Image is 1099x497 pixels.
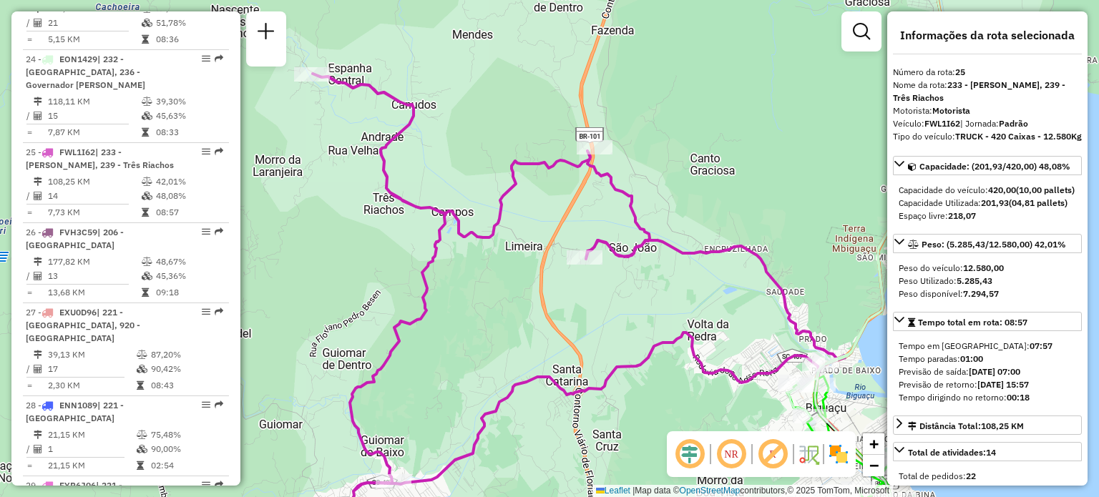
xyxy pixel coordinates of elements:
td: 90,00% [150,442,223,456]
strong: 00:18 [1007,392,1030,403]
strong: 12.580,00 [963,262,1004,273]
td: = [26,285,33,300]
span: 27 - [26,307,140,343]
div: Capacidade do veículo: [899,184,1076,197]
h4: Informações da rota selecionada [893,29,1082,42]
td: 7,73 KM [47,205,141,220]
div: Número da rota: [893,66,1082,79]
td: = [26,125,33,139]
td: 08:36 [155,32,223,46]
span: 25 - [26,147,174,170]
td: 5,15 KM [47,32,141,46]
div: Nome da rota: [893,79,1082,104]
span: FYR6J06 [59,480,96,491]
i: Distância Total [34,430,42,439]
span: | Jornada: [960,118,1028,129]
strong: Padrão [999,118,1028,129]
a: Zoom in [863,433,884,455]
div: Peso Utilizado: [899,275,1076,287]
td: 75,48% [150,428,223,442]
a: Total de atividades:14 [893,442,1082,461]
div: Capacidade: (201,93/420,00) 48,08% [893,178,1082,228]
div: Distância Total: [908,420,1024,433]
td: 45,63% [155,109,223,123]
td: / [26,269,33,283]
td: 51,78% [155,16,223,30]
strong: [DATE] 07:00 [969,366,1020,377]
td: 08:43 [150,378,223,393]
strong: FWL1I62 [924,118,960,129]
img: Fluxo de ruas [797,443,820,466]
td: 21,15 KM [47,428,136,442]
span: EXU0D96 [59,307,97,318]
i: % de utilização da cubagem [142,112,152,120]
i: Total de Atividades [34,19,42,27]
td: / [26,189,33,203]
strong: 25 [955,67,965,77]
span: − [869,456,879,474]
span: | 221 - [GEOGRAPHIC_DATA], 920 - [GEOGRAPHIC_DATA] [26,307,140,343]
i: Distância Total [34,257,42,266]
span: Peso: (5.285,43/12.580,00) 42,01% [922,239,1066,250]
em: Opções [202,147,210,156]
i: Tempo total em rota [142,288,149,297]
i: Tempo total em rota [142,128,149,137]
a: Peso: (5.285,43/12.580,00) 42,01% [893,234,1082,253]
div: Total de pedidos: [899,470,1076,483]
strong: [DATE] 15:57 [977,379,1029,390]
div: Peso: (5.285,43/12.580,00) 42,01% [893,256,1082,306]
span: Capacidade: (201,93/420,00) 48,08% [919,161,1070,172]
a: Nova sessão e pesquisa [252,17,280,49]
td: 13,68 KM [47,285,141,300]
div: Motorista: [893,104,1082,117]
span: | 232 - [GEOGRAPHIC_DATA], 236 - Governador [PERSON_NAME] [26,54,145,90]
span: FWL1I62 [59,147,95,157]
em: Opções [202,400,210,409]
td: 118,11 KM [47,94,141,109]
span: Exibir rótulo [756,437,790,471]
td: 02:54 [150,458,223,473]
i: Distância Total [34,177,42,186]
td: / [26,442,33,456]
em: Rota exportada [215,400,223,409]
strong: 22 [966,471,976,481]
strong: 01:00 [960,353,983,364]
span: 26 - [26,227,124,250]
i: % de utilização do peso [142,177,152,186]
strong: 5.285,43 [957,275,992,286]
td: 48,67% [155,255,223,269]
span: FVH3C59 [59,227,97,237]
em: Opções [202,54,210,63]
td: 08:57 [155,205,223,220]
i: % de utilização da cubagem [137,365,147,373]
td: 177,82 KM [47,255,141,269]
span: Ocultar deslocamento [673,437,707,471]
strong: (04,81 pallets) [1009,197,1068,208]
i: % de utilização da cubagem [142,192,152,200]
div: Tempo dirigindo no retorno: [899,391,1076,404]
div: Previsão de retorno: [899,378,1076,391]
i: % de utilização da cubagem [137,445,147,453]
em: Rota exportada [215,227,223,236]
a: Leaflet [596,486,630,496]
td: 42,01% [155,174,223,189]
td: = [26,205,33,220]
td: 45,36% [155,269,223,283]
i: Tempo total em rota [142,35,149,44]
td: 15 [47,109,141,123]
td: 2,30 KM [47,378,136,393]
div: Peso disponível: [899,287,1076,300]
a: Zoom out [863,455,884,476]
a: Capacidade: (201,93/420,00) 48,08% [893,156,1082,175]
span: Ocultar NR [714,437,748,471]
i: Total de Atividades [34,192,42,200]
strong: 14 [986,447,996,458]
i: Total de Atividades [34,365,42,373]
td: / [26,16,33,30]
a: Tempo total em rota: 08:57 [893,312,1082,331]
em: Rota exportada [215,481,223,489]
i: Total de Atividades [34,445,42,453]
td: 21,15 KM [47,458,136,473]
div: Capacidade Utilizada: [899,197,1076,210]
td: 90,42% [150,362,223,376]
